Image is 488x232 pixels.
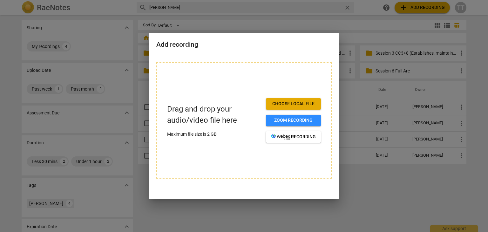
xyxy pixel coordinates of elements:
button: Choose local file [266,98,321,110]
button: recording [266,131,321,143]
button: Zoom recording [266,115,321,126]
span: Zoom recording [271,117,316,124]
p: Maximum file size is 2 GB [167,131,261,138]
span: recording [271,134,316,140]
p: Drag and drop your audio/video file here [167,104,261,126]
h2: Add recording [156,41,332,49]
span: Choose local file [271,101,316,107]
